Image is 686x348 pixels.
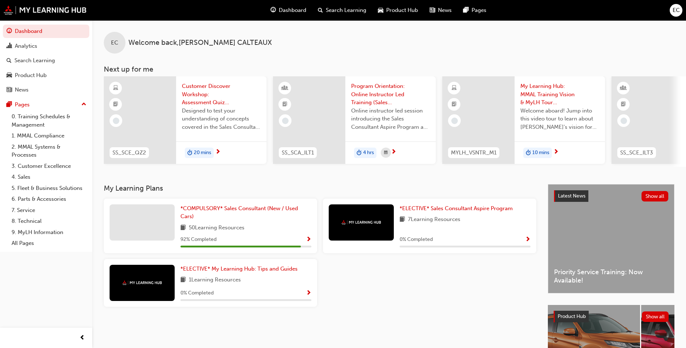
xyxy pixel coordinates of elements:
a: *ELECTIVE* My Learning Hub: Tips and Guides [180,265,301,273]
a: 7. Service [9,205,89,216]
span: Search Learning [326,6,366,14]
div: News [15,86,29,94]
button: Pages [3,98,89,111]
span: 0 % Completed [400,235,433,244]
span: learningResourceType_ELEARNING-icon [452,84,457,93]
span: news-icon [7,87,12,93]
span: search-icon [318,6,323,15]
a: 3. Customer Excellence [9,161,89,172]
h3: My Learning Plans [104,184,536,192]
span: 10 mins [532,149,549,157]
button: Show Progress [525,235,531,244]
div: Product Hub [15,71,47,80]
a: Search Learning [3,54,89,67]
a: Product HubShow all [554,311,669,322]
a: news-iconNews [424,3,457,18]
span: chart-icon [7,43,12,50]
a: Latest NewsShow all [554,190,668,202]
span: Show Progress [306,237,311,243]
span: guage-icon [270,6,276,15]
img: mmal [122,280,162,285]
span: My Learning Hub: MMAL Training Vision & MyLH Tour (Elective) [520,82,599,107]
span: *ELECTIVE* Sales Consultant Aspire Program [400,205,513,212]
span: learningRecordVerb_NONE-icon [451,118,458,124]
span: pages-icon [7,102,12,108]
span: booktick-icon [621,100,626,109]
span: EC [111,39,118,47]
span: learningRecordVerb_NONE-icon [282,118,289,124]
span: booktick-icon [452,100,457,109]
span: guage-icon [7,28,12,35]
span: learningResourceType_INSTRUCTOR_LED-icon [621,84,626,93]
a: Latest NewsShow allPriority Service Training: Now Available! [548,184,674,293]
span: car-icon [7,72,12,79]
a: Product Hub [3,69,89,82]
a: *COMPULSORY* Sales Consultant (New / Used Cars) [180,204,311,221]
span: 92 % Completed [180,235,217,244]
span: Show Progress [525,237,531,243]
span: learningRecordVerb_NONE-icon [621,118,627,124]
span: next-icon [215,149,221,156]
div: Pages [15,101,30,109]
span: duration-icon [357,148,362,158]
span: 4 hrs [363,149,374,157]
span: learningRecordVerb_NONE-icon [113,118,119,124]
span: Customer Discover Workshop: Assessment Quiz (Sales Consultant Essential Program) [182,82,261,107]
div: Search Learning [14,56,55,65]
span: book-icon [180,224,186,233]
a: 8. Technical [9,216,89,227]
button: DashboardAnalyticsSearch LearningProduct HubNews [3,23,89,98]
button: Show Progress [306,235,311,244]
button: Show all [642,311,669,322]
span: Product Hub [386,6,418,14]
span: duration-icon [526,148,531,158]
span: Pages [472,6,486,14]
button: Show all [642,191,669,201]
span: Program Orientation: Online Instructor Led Training (Sales Consultant Aspire Program) [351,82,430,107]
span: Online instructor led session introducing the Sales Consultant Aspire Program and outlining what ... [351,107,430,131]
span: next-icon [391,149,396,156]
a: search-iconSearch Learning [312,3,372,18]
span: 20 mins [194,149,211,157]
a: pages-iconPages [457,3,492,18]
span: Product Hub [558,313,586,319]
span: booktick-icon [282,100,287,109]
span: Welcome aboard! Jump into this video tour to learn about [PERSON_NAME]'s vision for your learning... [520,107,599,131]
button: Show Progress [306,289,311,298]
a: 9. MyLH Information [9,227,89,238]
a: 5. Fleet & Business Solutions [9,183,89,194]
span: SS_SCA_ILT1 [282,149,314,157]
span: book-icon [400,215,405,224]
a: Dashboard [3,25,89,38]
span: Latest News [558,193,585,199]
div: Analytics [15,42,37,50]
span: EC [673,6,680,14]
span: *ELECTIVE* My Learning Hub: Tips and Guides [180,266,298,272]
span: learningResourceType_ELEARNING-icon [113,84,118,93]
a: Analytics [3,39,89,53]
a: All Pages [9,238,89,249]
span: booktick-icon [113,100,118,109]
a: 4. Sales [9,171,89,183]
span: pages-icon [463,6,469,15]
span: Dashboard [279,6,306,14]
span: 0 % Completed [180,289,214,297]
span: car-icon [378,6,383,15]
span: 1 Learning Resources [189,276,241,285]
h3: Next up for me [92,65,686,73]
a: car-iconProduct Hub [372,3,424,18]
img: mmal [4,5,87,15]
span: up-icon [81,100,86,109]
span: calendar-icon [384,148,388,157]
span: news-icon [430,6,435,15]
span: learningResourceType_INSTRUCTOR_LED-icon [282,84,287,93]
span: Designed to test your understanding of concepts covered in the Sales Consultant Essential Program... [182,107,261,131]
span: next-icon [553,149,559,156]
span: search-icon [7,58,12,64]
span: SS_SCE_QZ2 [112,149,146,157]
span: duration-icon [187,148,192,158]
a: News [3,83,89,97]
span: Show Progress [306,290,311,297]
